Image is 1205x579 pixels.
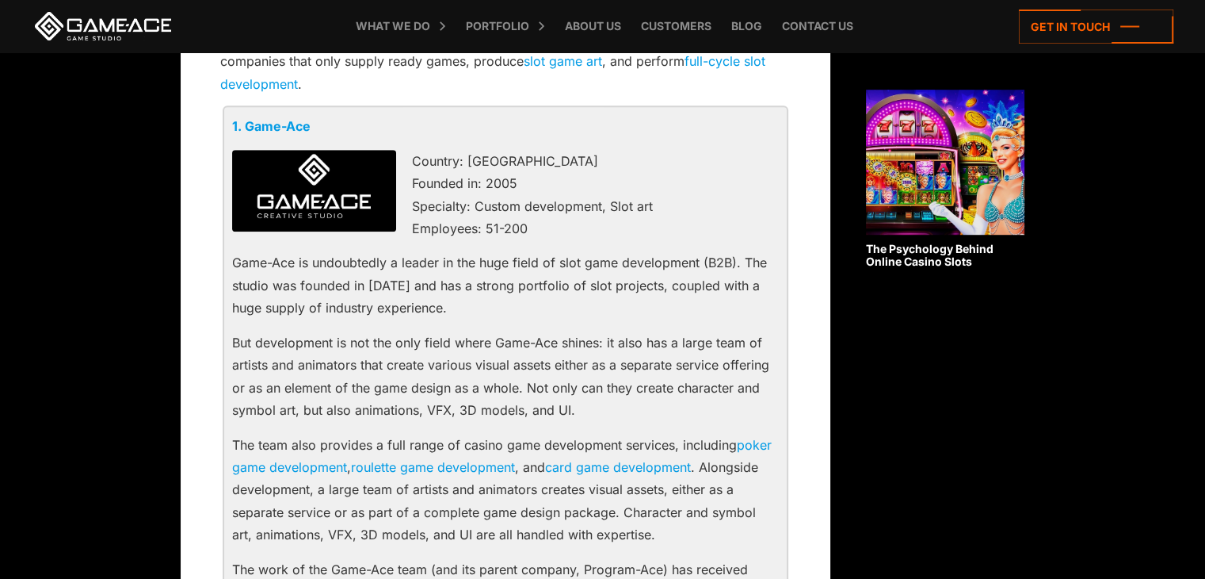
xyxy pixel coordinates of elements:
[232,150,779,240] p: Country: [GEOGRAPHIC_DATA] Founded in: 2005 Specialty: Custom development, Slot art Employees: 51...
[524,53,602,69] a: slot game art
[232,150,396,232] img: Game-Ace logo
[1019,10,1173,44] a: Get in touch
[545,459,691,475] a: card game development
[232,434,779,546] p: The team also provides a full range of casino game development services, including , , and . Alon...
[232,437,772,475] a: poker game development
[220,53,765,91] a: full-cycle slot development
[232,332,779,422] p: But development is not the only field where Game-Ace shines: it also has a large team of artists ...
[866,90,1024,270] a: The Psychology Behind Online Casino Slots
[232,251,779,319] p: Game-Ace is undoubtedly a leader in the huge field of slot game development (B2B). The studio was...
[232,118,311,134] a: 1. Game-Ace
[866,90,1024,235] img: Related
[351,459,515,475] a: roulette game development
